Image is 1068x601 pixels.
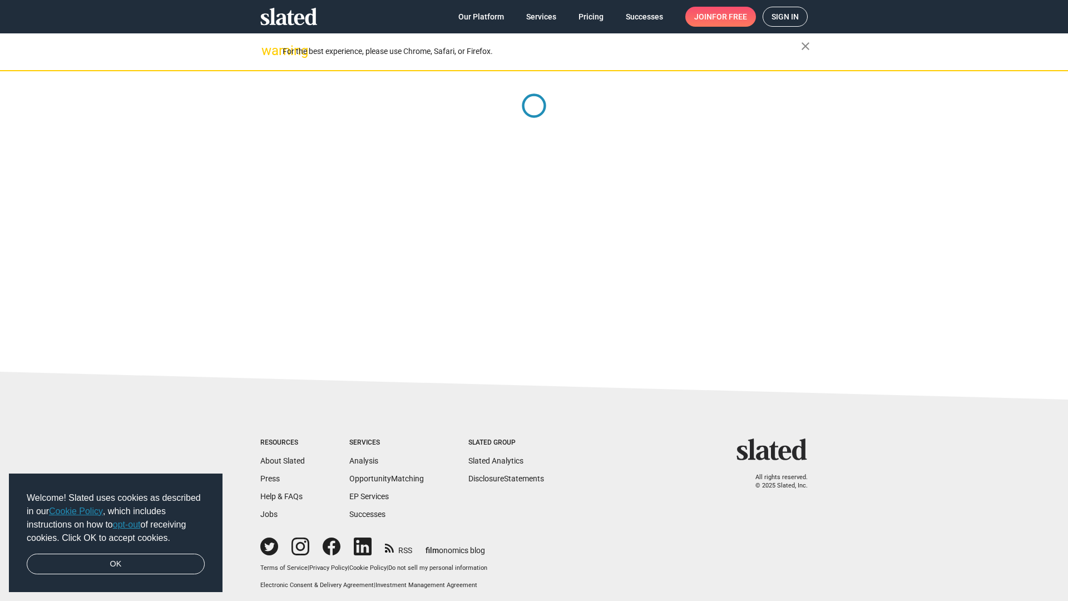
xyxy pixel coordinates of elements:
[349,492,389,501] a: EP Services
[468,474,544,483] a: DisclosureStatements
[578,7,604,27] span: Pricing
[526,7,556,27] span: Services
[426,536,485,556] a: filmonomics blog
[763,7,808,27] a: Sign in
[260,492,303,501] a: Help & FAQs
[694,7,747,27] span: Join
[385,539,412,556] a: RSS
[570,7,612,27] a: Pricing
[468,439,544,447] div: Slated Group
[349,564,387,572] a: Cookie Policy
[260,582,374,589] a: Electronic Consent & Delivery Agreement
[712,7,747,27] span: for free
[349,510,385,519] a: Successes
[458,7,504,27] span: Our Platform
[449,7,513,27] a: Our Platform
[517,7,565,27] a: Services
[626,7,663,27] span: Successes
[9,474,222,593] div: cookieconsent
[799,40,812,53] mat-icon: close
[772,7,799,26] span: Sign in
[260,439,305,447] div: Resources
[387,564,388,572] span: |
[374,582,375,589] span: |
[261,44,275,57] mat-icon: warning
[260,564,308,572] a: Terms of Service
[388,564,487,573] button: Do not sell my personal information
[685,7,756,27] a: Joinfor free
[260,510,278,519] a: Jobs
[27,554,205,575] a: dismiss cookie message
[27,491,205,545] span: Welcome! Slated uses cookies as described in our , which includes instructions on how to of recei...
[113,520,141,529] a: opt-out
[348,564,349,572] span: |
[260,456,305,465] a: About Slated
[375,582,477,589] a: Investment Management Agreement
[309,564,348,572] a: Privacy Policy
[283,44,801,59] div: For the best experience, please use Chrome, Safari, or Firefox.
[49,506,103,516] a: Cookie Policy
[349,439,424,447] div: Services
[426,546,439,555] span: film
[349,456,378,465] a: Analysis
[260,474,280,483] a: Press
[468,456,523,465] a: Slated Analytics
[744,474,808,490] p: All rights reserved. © 2025 Slated, Inc.
[349,474,424,483] a: OpportunityMatching
[308,564,309,572] span: |
[617,7,672,27] a: Successes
